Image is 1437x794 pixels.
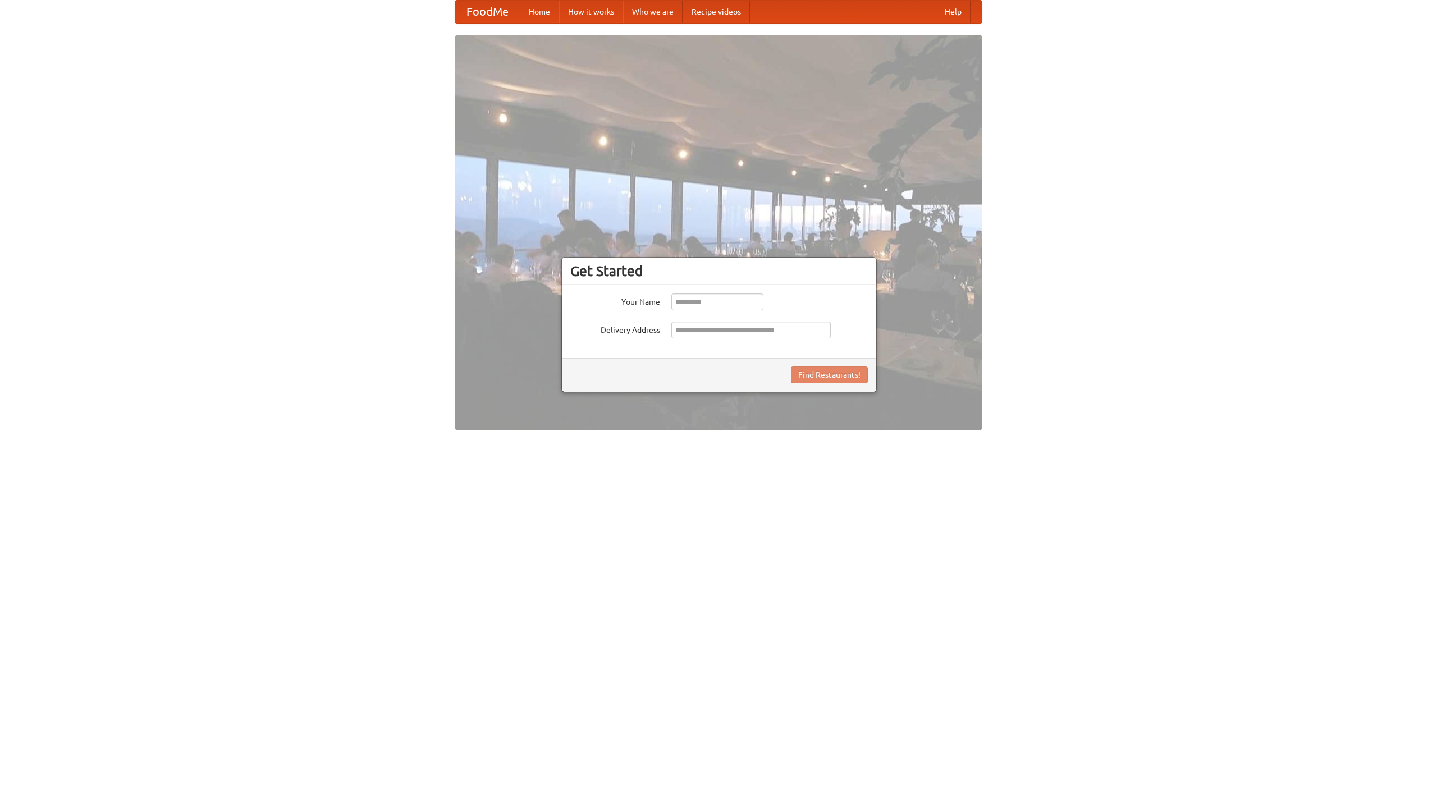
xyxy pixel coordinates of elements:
a: Home [520,1,559,23]
a: Help [936,1,971,23]
a: How it works [559,1,623,23]
h3: Get Started [570,263,868,279]
label: Delivery Address [570,322,660,336]
a: FoodMe [455,1,520,23]
a: Who we are [623,1,683,23]
label: Your Name [570,293,660,307]
a: Recipe videos [683,1,750,23]
button: Find Restaurants! [791,366,868,383]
